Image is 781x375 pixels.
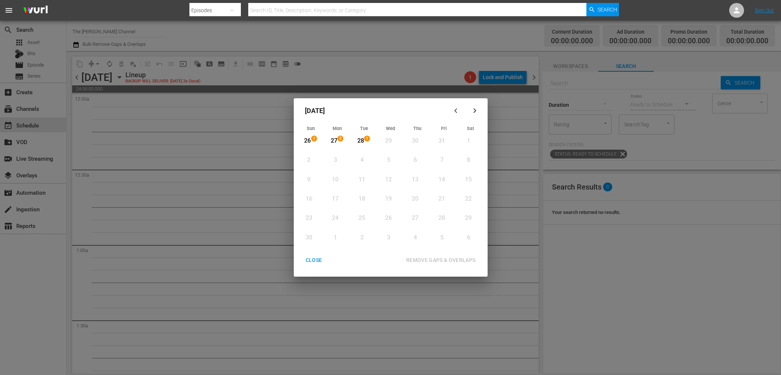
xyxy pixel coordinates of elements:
div: 9 [304,175,313,184]
div: 12 [384,175,393,184]
span: Search [597,3,617,16]
div: 6 [411,156,420,164]
div: 24 [331,214,340,222]
div: 25 [357,214,367,222]
div: 20 [411,195,420,203]
div: 15 [464,175,473,184]
img: ans4CAIJ8jUAAAAAAAAAAAAAAAAAAAAAAAAgQb4GAAAAAAAAAAAAAAAAAAAAAAAAJMjXAAAAAAAAAAAAAAAAAAAAAAAAgAT5G... [18,2,53,19]
div: 4 [411,233,420,242]
div: 27 [411,214,420,222]
span: Thu [413,126,421,131]
div: 1 [464,137,473,145]
div: 18 [357,195,367,203]
div: 5 [384,156,393,164]
button: CLOSE [297,253,331,267]
div: 26 [384,214,393,222]
span: 1 [364,136,370,142]
div: 1 [331,233,340,242]
div: 14 [437,175,447,184]
span: Tue [360,126,368,131]
span: Sun [307,126,315,131]
div: 21 [437,195,447,203]
div: 2 [357,233,367,242]
div: 26 [303,137,312,145]
div: 29 [464,214,473,222]
span: Mon [333,126,342,131]
a: Sign Out [755,7,774,13]
span: Wed [386,126,395,131]
div: 19 [384,195,393,203]
div: 16 [304,195,313,203]
div: 30 [304,233,313,242]
div: 11 [357,175,367,184]
div: 17 [331,195,340,203]
div: 2 [304,156,313,164]
div: 27 [329,137,339,145]
span: Fri [441,126,447,131]
div: 8 [464,156,473,164]
div: Month View [297,123,484,250]
div: 4 [357,156,367,164]
div: 3 [331,156,340,164]
div: 10 [331,175,340,184]
div: 23 [304,214,313,222]
div: 5 [437,233,447,242]
div: 6 [464,233,473,242]
span: 2 [338,136,343,142]
div: [DATE] [297,102,448,120]
span: Sat [467,126,474,131]
div: 31 [437,137,447,145]
div: 30 [411,137,420,145]
div: 28 [356,137,365,145]
span: 1 [312,136,317,142]
div: 7 [437,156,447,164]
div: 29 [384,137,393,145]
span: menu [4,6,13,15]
div: CLOSE [300,256,328,265]
div: 28 [437,214,447,222]
div: 13 [411,175,420,184]
div: 3 [384,233,393,242]
div: 22 [464,195,473,203]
